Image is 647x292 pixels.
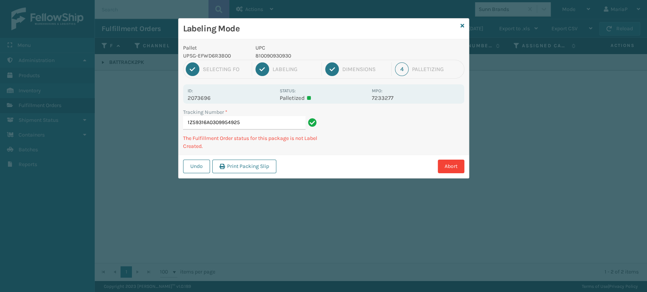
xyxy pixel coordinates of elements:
[395,62,409,76] div: 4
[183,44,247,52] p: Pallet
[412,66,461,73] div: Palletizing
[183,108,227,116] label: Tracking Number
[280,95,367,101] p: Palletized
[203,66,248,73] div: Selecting FO
[255,44,367,52] p: UPC
[183,23,457,34] h3: Labeling Mode
[183,52,247,60] p: UPSG-EFWD6R3B00
[342,66,388,73] div: Dimensions
[273,66,318,73] div: Labeling
[255,52,367,60] p: 810090930930
[255,62,269,76] div: 2
[188,95,275,101] p: 2073696
[372,88,382,93] label: MPO:
[212,160,276,173] button: Print Packing Slip
[280,88,296,93] label: Status:
[372,95,459,101] p: 7233277
[183,134,319,150] p: The Fulfillment Order status for this package is not Label Created.
[183,160,210,173] button: Undo
[188,88,193,93] label: Id:
[325,62,339,76] div: 3
[186,62,199,76] div: 1
[438,160,464,173] button: Abort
